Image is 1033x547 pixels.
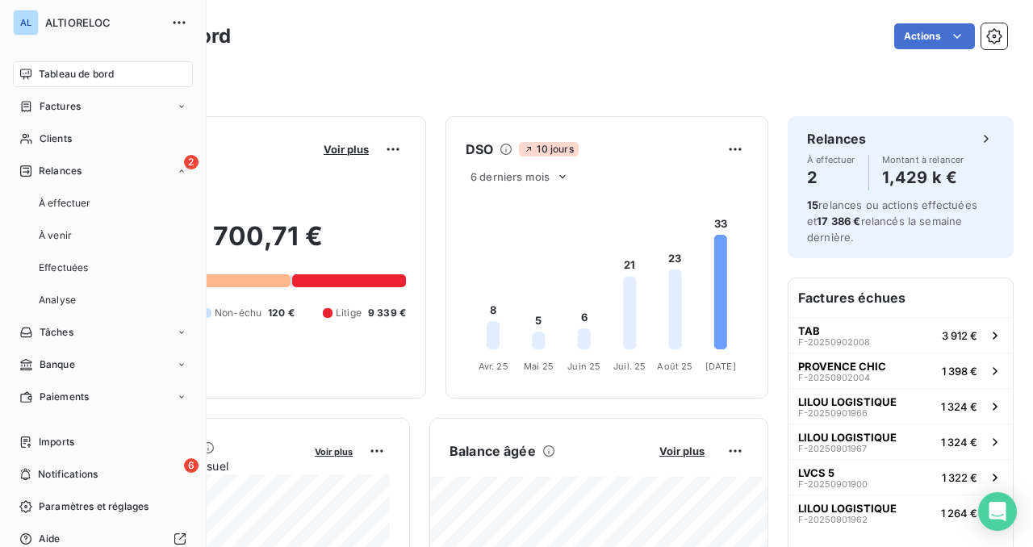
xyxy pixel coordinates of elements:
[215,306,261,320] span: Non-échu
[941,436,977,449] span: 1 324 €
[894,23,975,49] button: Actions
[13,10,39,35] div: AL
[798,502,897,515] span: LILOU LOGISTIQUE
[798,466,834,479] span: LVCS 5
[798,515,868,524] span: F-20250901962
[941,400,977,413] span: 1 324 €
[798,444,867,453] span: F-20250901967
[39,196,91,211] span: À effectuer
[470,170,550,183] span: 6 derniers mois
[40,99,81,114] span: Factures
[817,215,860,228] span: 17 386 €
[788,424,1013,459] button: LILOU LOGISTIQUEF-202509019671 324 €
[268,306,295,320] span: 120 €
[466,140,493,159] h6: DSO
[798,324,820,337] span: TAB
[788,495,1013,530] button: LILOU LOGISTIQUEF-202509019621 264 €
[39,532,61,546] span: Aide
[613,361,646,372] tspan: Juil. 25
[978,492,1017,531] div: Open Intercom Messenger
[788,317,1013,353] button: TABF-202509020083 912 €
[368,306,406,320] span: 9 339 €
[39,293,76,307] span: Analyse
[942,329,977,342] span: 3 912 €
[40,132,72,146] span: Clients
[788,459,1013,495] button: LVCS 5F-202509019001 322 €
[39,228,72,243] span: À venir
[659,445,705,457] span: Voir plus
[310,444,358,458] button: Voir plus
[807,198,818,211] span: 15
[657,361,692,372] tspan: Août 25
[40,390,89,404] span: Paiements
[40,357,75,372] span: Banque
[91,220,406,269] h2: 25 700,71 €
[942,471,977,484] span: 1 322 €
[798,360,886,373] span: PROVENCE CHIC
[39,67,114,81] span: Tableau de bord
[807,198,977,244] span: relances ou actions effectuées et relancés la semaine dernière.
[705,361,736,372] tspan: [DATE]
[336,306,362,320] span: Litige
[38,467,98,482] span: Notifications
[798,431,897,444] span: LILOU LOGISTIQUE
[39,261,89,275] span: Effectuées
[39,499,148,514] span: Paramètres et réglages
[184,458,199,473] span: 6
[524,361,554,372] tspan: Mai 25
[315,446,353,457] span: Voir plus
[942,365,977,378] span: 1 398 €
[519,142,578,157] span: 10 jours
[882,155,964,165] span: Montant à relancer
[184,155,199,169] span: 2
[479,361,508,372] tspan: Avr. 25
[324,143,369,156] span: Voir plus
[788,388,1013,424] button: LILOU LOGISTIQUEF-202509019661 324 €
[798,395,897,408] span: LILOU LOGISTIQUE
[39,435,74,449] span: Imports
[798,373,870,382] span: F-20250902004
[807,165,855,190] h4: 2
[450,441,536,461] h6: Balance âgée
[788,353,1013,388] button: PROVENCE CHICF-202509020041 398 €
[319,142,374,157] button: Voir plus
[655,444,709,458] button: Voir plus
[798,337,870,347] span: F-20250902008
[807,155,855,165] span: À effectuer
[39,164,82,178] span: Relances
[567,361,600,372] tspan: Juin 25
[798,479,868,489] span: F-20250901900
[788,278,1013,317] h6: Factures échues
[45,16,161,29] span: ALTIORELOC
[941,507,977,520] span: 1 264 €
[40,325,73,340] span: Tâches
[807,129,866,148] h6: Relances
[798,408,868,418] span: F-20250901966
[882,165,964,190] h4: 1,429 k €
